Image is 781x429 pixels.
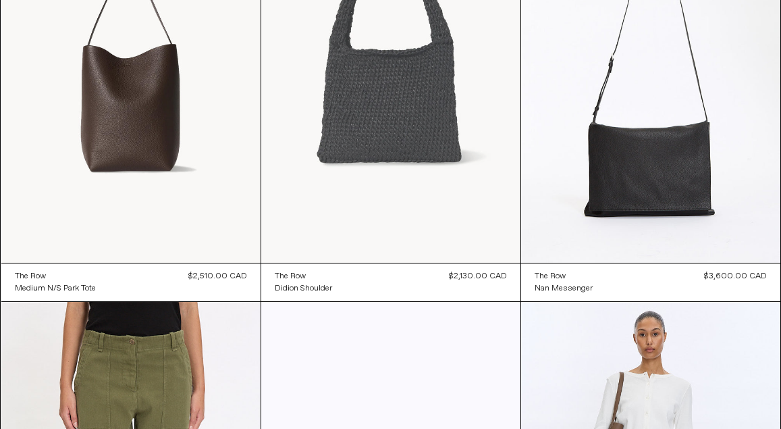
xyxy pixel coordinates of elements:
div: The Row [15,271,46,282]
a: The Row [15,270,96,282]
div: $2,130.00 CAD [449,270,507,282]
div: Didion Shoulder [275,283,332,295]
div: Medium N/S Park Tote [15,283,96,295]
a: The Row [275,270,332,282]
div: Nan Messenger [535,283,593,295]
div: The Row [275,271,306,282]
a: Nan Messenger [535,282,593,295]
a: Medium N/S Park Tote [15,282,96,295]
a: The Row [535,270,593,282]
div: $3,600.00 CAD [704,270,767,282]
a: Didion Shoulder [275,282,332,295]
div: The Row [535,271,566,282]
div: $2,510.00 CAD [188,270,247,282]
